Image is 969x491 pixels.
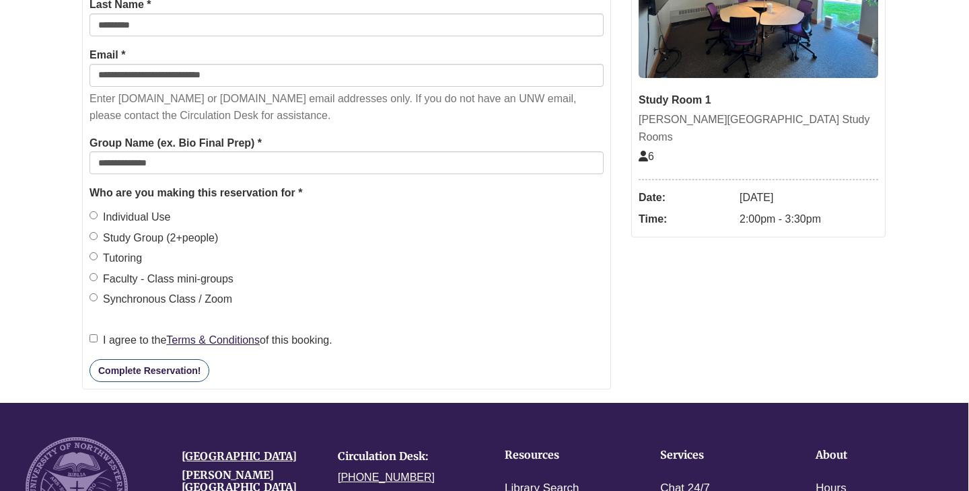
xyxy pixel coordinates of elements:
div: [PERSON_NAME][GEOGRAPHIC_DATA] Study Rooms [639,111,878,145]
h4: Services [660,449,774,461]
a: Terms & Conditions [166,334,260,346]
label: Email * [89,46,125,64]
p: Enter [DOMAIN_NAME] or [DOMAIN_NAME] email addresses only. If you do not have an UNW email, pleas... [89,90,604,124]
input: I agree to theTerms & Conditionsof this booking. [89,334,98,342]
a: [PHONE_NUMBER] [338,471,435,483]
label: Faculty - Class mini-groups [89,270,234,288]
div: Study Room 1 [639,91,878,109]
dt: Time: [639,209,733,230]
dd: [DATE] [740,187,878,209]
legend: Who are you making this reservation for * [89,184,604,202]
label: Study Group (2+people) [89,229,218,247]
input: Tutoring [89,252,98,260]
input: Study Group (2+people) [89,232,98,240]
label: Group Name (ex. Bio Final Prep) * [89,135,262,152]
label: I agree to the of this booking. [89,332,332,349]
dt: Date: [639,187,733,209]
label: Individual Use [89,209,171,226]
h4: Resources [505,449,618,461]
a: [GEOGRAPHIC_DATA] [182,449,297,463]
input: Individual Use [89,211,98,219]
label: Synchronous Class / Zoom [89,291,232,308]
h4: Circulation Desk: [338,451,474,463]
button: Complete Reservation! [89,359,209,382]
label: Tutoring [89,250,142,267]
input: Synchronous Class / Zoom [89,293,98,301]
span: The capacity of this space [639,151,654,162]
h4: About [816,449,929,461]
input: Faculty - Class mini-groups [89,273,98,281]
dd: 2:00pm - 3:30pm [740,209,878,230]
